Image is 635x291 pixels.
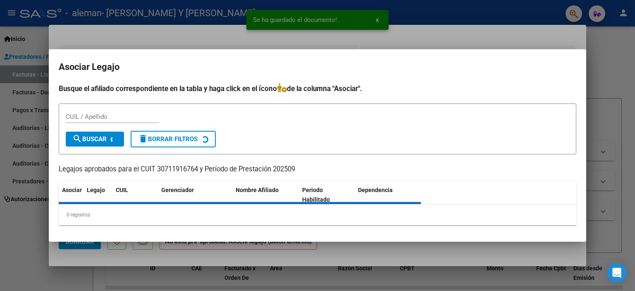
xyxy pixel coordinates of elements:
[59,164,576,175] p: Legajos aprobados para el CUIT 30711916764 y Período de Prestación 202509
[72,135,107,143] span: Buscar
[236,187,279,193] span: Nombre Afiliado
[131,131,216,147] button: Borrar Filtros
[59,204,576,225] div: 0 registros
[358,187,393,193] span: Dependencia
[116,187,128,193] span: CUIL
[138,135,198,143] span: Borrar Filtros
[138,134,148,144] mat-icon: delete
[62,187,82,193] span: Asociar
[59,83,576,94] h4: Busque el afiliado correspondiente en la tabla y haga click en el ícono de la columna "Asociar".
[302,187,330,203] span: Periodo Habilitado
[66,132,124,147] button: Buscar
[355,181,421,209] datatable-header-cell: Dependencia
[59,181,84,209] datatable-header-cell: Asociar
[112,181,158,209] datatable-header-cell: CUIL
[607,263,627,283] div: Open Intercom Messenger
[232,181,299,209] datatable-header-cell: Nombre Afiliado
[87,187,105,193] span: Legajo
[72,134,82,144] mat-icon: search
[161,187,194,193] span: Gerenciador
[158,181,232,209] datatable-header-cell: Gerenciador
[59,59,576,75] h2: Asociar Legajo
[299,181,355,209] datatable-header-cell: Periodo Habilitado
[84,181,112,209] datatable-header-cell: Legajo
